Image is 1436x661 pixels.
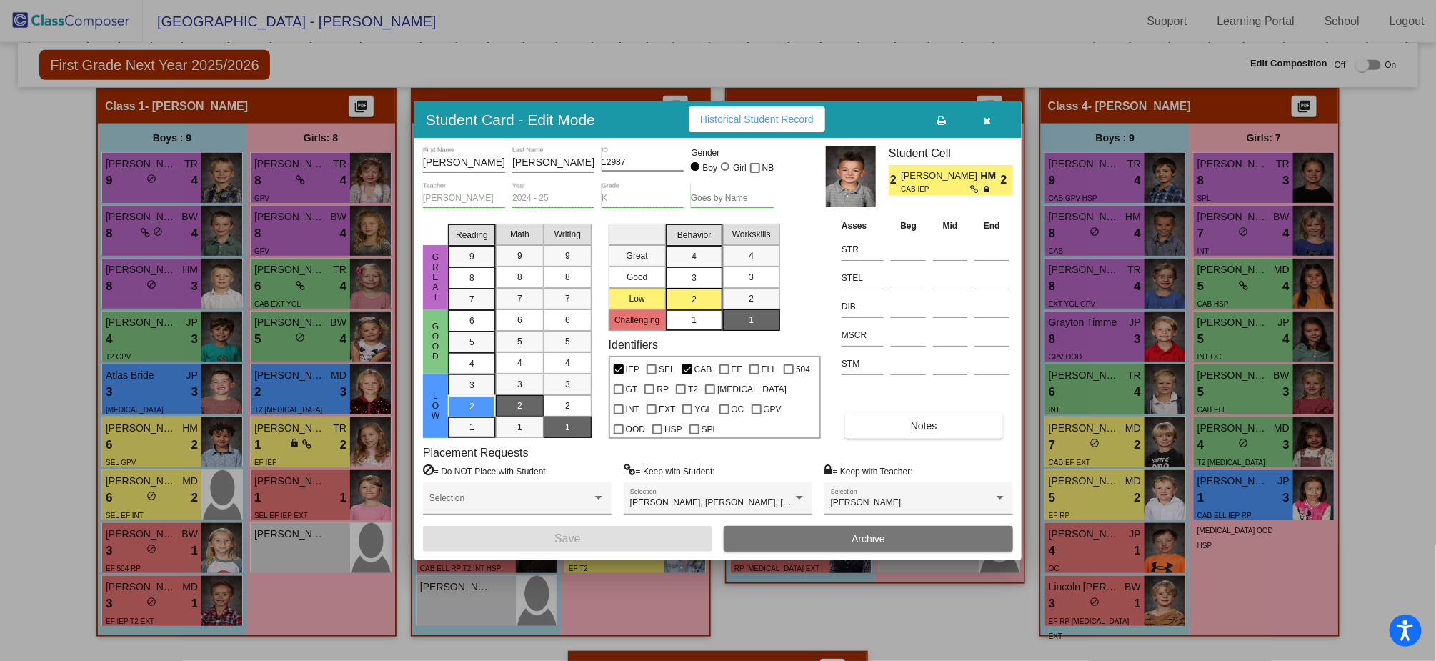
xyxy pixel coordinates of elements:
[609,338,658,352] label: Identifiers
[732,228,771,241] span: Workskills
[554,532,580,545] span: Save
[901,169,980,184] span: [PERSON_NAME]
[700,114,814,125] span: Historical Student Record
[749,249,754,262] span: 4
[981,169,1001,184] span: HM
[517,271,522,284] span: 8
[469,336,474,349] span: 5
[762,159,774,177] span: NB
[692,293,697,306] span: 2
[692,272,697,284] span: 3
[689,106,825,132] button: Historical Student Record
[796,361,810,378] span: 504
[842,267,884,289] input: assessment
[565,357,570,369] span: 4
[429,391,442,421] span: Low
[691,194,773,204] input: goes by name
[659,361,675,378] span: SEL
[764,401,782,418] span: GPV
[469,293,474,306] span: 7
[749,271,754,284] span: 3
[677,229,711,242] span: Behavior
[469,250,474,263] span: 9
[889,172,901,189] span: 2
[565,271,570,284] span: 8
[423,446,529,459] label: Placement Requests
[901,184,970,194] span: CAB IEP
[426,111,595,129] h3: Student Card - Edit Mode
[838,218,887,234] th: Asses
[469,357,474,370] span: 4
[624,464,715,478] label: = Keep with Student:
[565,292,570,305] span: 7
[852,533,885,545] span: Archive
[429,322,442,362] span: Good
[469,421,474,434] span: 1
[626,381,638,398] span: GT
[911,420,937,432] span: Notes
[929,218,971,234] th: Mid
[732,401,744,418] span: OC
[694,361,712,378] span: CAB
[691,146,773,159] mat-label: Gender
[554,228,581,241] span: Writing
[842,324,884,346] input: assessment
[565,249,570,262] span: 9
[565,378,570,391] span: 3
[423,526,712,552] button: Save
[694,401,712,418] span: YGL
[630,497,1225,507] span: [PERSON_NAME], [PERSON_NAME], [PERSON_NAME], [PERSON_NAME] [PERSON_NAME], [PERSON_NAME], [PERSON_...
[469,314,474,327] span: 6
[423,194,505,204] input: teacher
[469,400,474,413] span: 2
[517,335,522,348] span: 5
[887,218,929,234] th: Beg
[456,229,488,242] span: Reading
[602,194,684,204] input: grade
[692,314,697,327] span: 1
[512,194,594,204] input: year
[565,399,570,412] span: 2
[702,161,718,174] div: Boy
[749,314,754,327] span: 1
[659,401,675,418] span: EXT
[565,421,570,434] span: 1
[971,218,1013,234] th: End
[732,361,742,378] span: EF
[842,239,884,260] input: assessment
[517,314,522,327] span: 6
[517,421,522,434] span: 1
[423,464,548,478] label: = Do NOT Place with Student:
[517,357,522,369] span: 4
[565,314,570,327] span: 6
[517,249,522,262] span: 9
[469,272,474,284] span: 8
[602,158,684,168] input: Enter ID
[657,381,669,398] span: RP
[717,381,787,398] span: [MEDICAL_DATA]
[664,421,682,438] span: HSP
[842,296,884,317] input: assessment
[626,361,639,378] span: IEP
[889,146,1013,160] h3: Student Cell
[724,526,1013,552] button: Archive
[688,381,698,398] span: T2
[1001,172,1013,189] span: 2
[824,464,913,478] label: = Keep with Teacher:
[626,401,639,418] span: INT
[831,497,902,507] span: [PERSON_NAME]
[749,292,754,305] span: 2
[517,292,522,305] span: 7
[732,161,747,174] div: Girl
[517,399,522,412] span: 2
[842,353,884,374] input: assessment
[702,421,718,438] span: SPL
[626,421,645,438] span: OOD
[762,361,777,378] span: ELL
[510,228,529,241] span: Math
[845,413,1002,439] button: Notes
[429,252,442,302] span: Great
[692,250,697,263] span: 4
[517,378,522,391] span: 3
[565,335,570,348] span: 5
